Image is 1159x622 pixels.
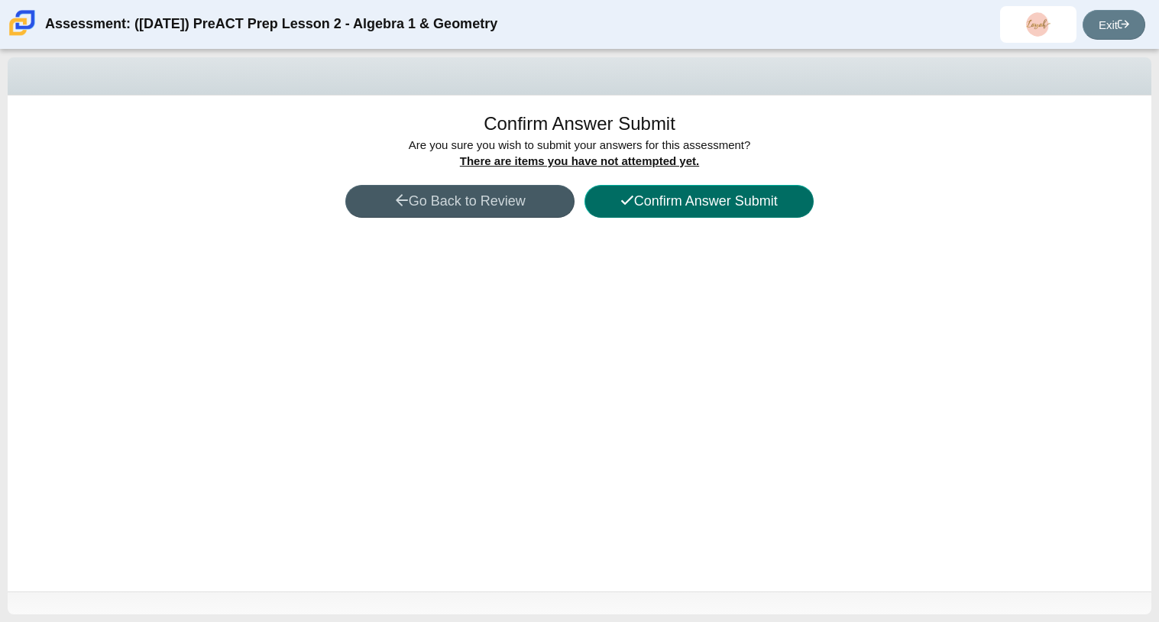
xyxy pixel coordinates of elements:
u: There are items you have not attempted yet. [460,154,699,167]
div: Assessment: ([DATE]) PreACT Prep Lesson 2 - Algebra 1 & Geometry [45,6,497,43]
span: Are you sure you wish to submit your answers for this assessment? [409,138,751,167]
h1: Confirm Answer Submit [484,111,675,137]
img: Carmen School of Science & Technology [6,7,38,39]
img: sharlayah.dyson.QXYnXQ [1026,12,1051,37]
button: Go Back to Review [345,185,575,218]
a: Carmen School of Science & Technology [6,28,38,41]
a: Exit [1083,10,1145,40]
button: Confirm Answer Submit [584,185,814,218]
